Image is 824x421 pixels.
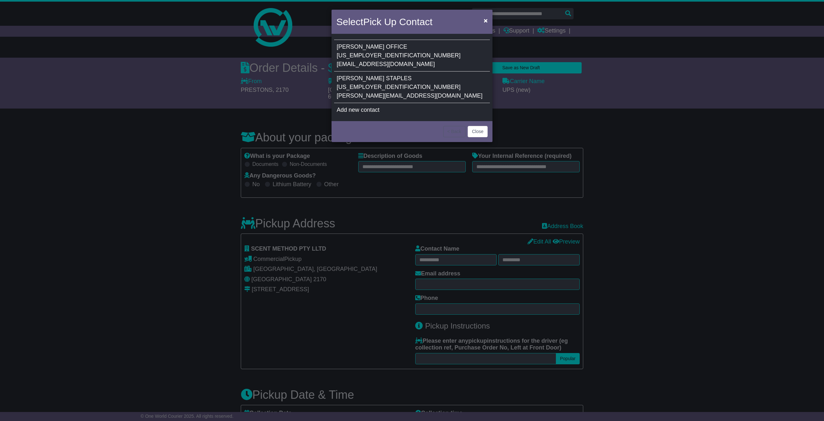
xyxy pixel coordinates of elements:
[337,92,482,99] span: [PERSON_NAME][EMAIL_ADDRESS][DOMAIN_NAME]
[481,14,491,27] button: Close
[337,75,384,81] span: [PERSON_NAME]
[443,126,465,137] button: < Back
[337,52,461,59] span: [US_EMPLOYER_IDENTIFICATION_NUMBER]
[337,43,384,50] span: [PERSON_NAME]
[336,14,432,29] h4: Select
[337,84,461,90] span: [US_EMPLOYER_IDENTIFICATION_NUMBER]
[484,17,488,24] span: ×
[337,61,435,67] span: [EMAIL_ADDRESS][DOMAIN_NAME]
[363,16,396,27] span: Pick Up
[399,16,432,27] span: Contact
[386,43,407,50] span: OFFICE
[386,75,412,81] span: STAPLES
[337,107,379,113] span: Add new contact
[468,126,488,137] button: Close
